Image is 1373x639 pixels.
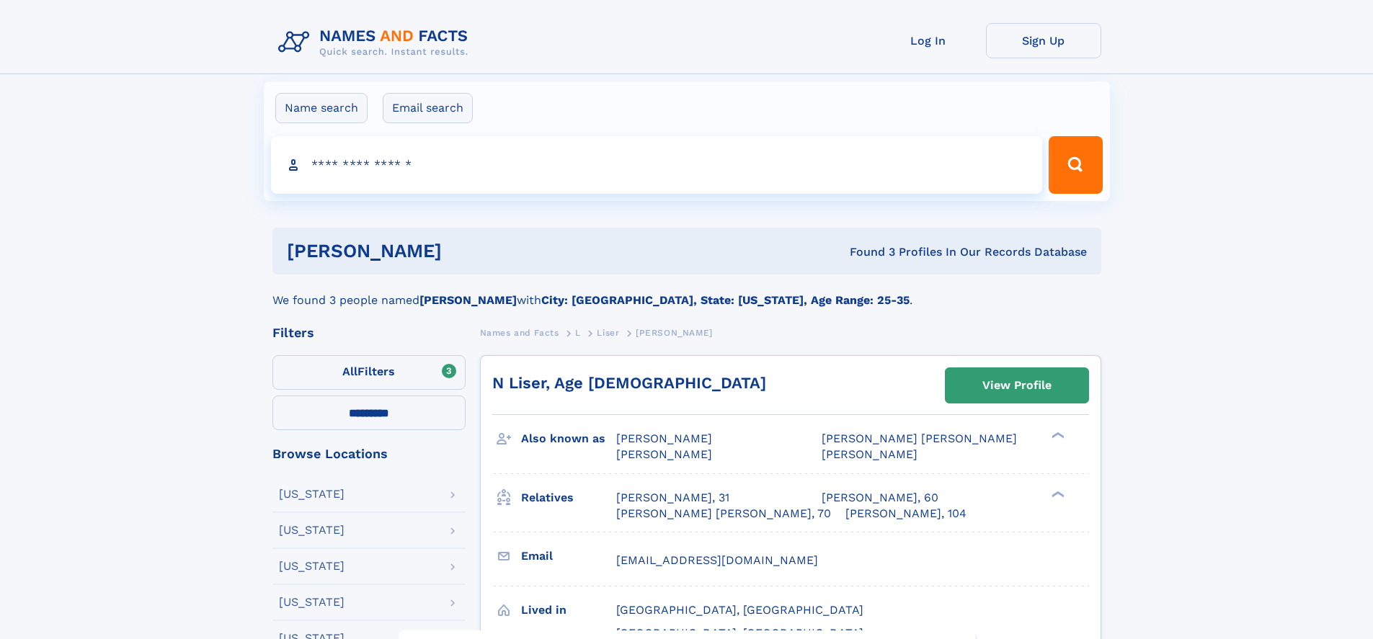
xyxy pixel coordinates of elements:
span: Liser [597,328,619,338]
b: [PERSON_NAME] [419,293,517,307]
span: [PERSON_NAME] [PERSON_NAME] [822,432,1017,445]
span: [PERSON_NAME] [616,432,712,445]
label: Filters [272,355,466,390]
h1: [PERSON_NAME] [287,242,646,260]
span: [PERSON_NAME] [616,447,712,461]
span: [PERSON_NAME] [822,447,917,461]
div: [US_STATE] [279,488,345,500]
span: [EMAIL_ADDRESS][DOMAIN_NAME] [616,553,818,567]
label: Email search [383,93,473,123]
span: [GEOGRAPHIC_DATA], [GEOGRAPHIC_DATA] [616,603,863,617]
h3: Lived in [521,598,616,622]
span: All [342,365,357,378]
div: [US_STATE] [279,560,345,572]
div: ❯ [1048,489,1065,499]
a: Liser [597,323,619,341]
button: Search Button [1049,136,1102,194]
a: Names and Facts [480,323,559,341]
a: View Profile [946,368,1088,403]
a: N Liser, Age [DEMOGRAPHIC_DATA] [492,374,766,392]
div: ❯ [1048,431,1065,440]
a: [PERSON_NAME], 60 [822,490,938,506]
a: Sign Up [986,23,1101,58]
span: [PERSON_NAME] [636,328,713,338]
span: L [575,328,581,338]
b: City: [GEOGRAPHIC_DATA], State: [US_STATE], Age Range: 25-35 [541,293,910,307]
input: search input [271,136,1043,194]
label: Name search [275,93,368,123]
a: [PERSON_NAME] [PERSON_NAME], 70 [616,506,831,522]
div: We found 3 people named with . [272,274,1101,309]
div: [US_STATE] [279,596,345,608]
h3: Email [521,544,616,568]
a: [PERSON_NAME], 104 [845,506,967,522]
div: Filters [272,326,466,339]
div: Browse Locations [272,447,466,460]
a: Log In [871,23,986,58]
div: Found 3 Profiles In Our Records Database [646,244,1087,260]
div: [US_STATE] [279,524,345,536]
img: Logo Names and Facts [272,23,480,62]
a: [PERSON_NAME], 31 [616,490,729,506]
a: L [575,323,581,341]
div: View Profile [982,369,1052,402]
h3: Relatives [521,486,616,510]
h3: Also known as [521,426,616,451]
